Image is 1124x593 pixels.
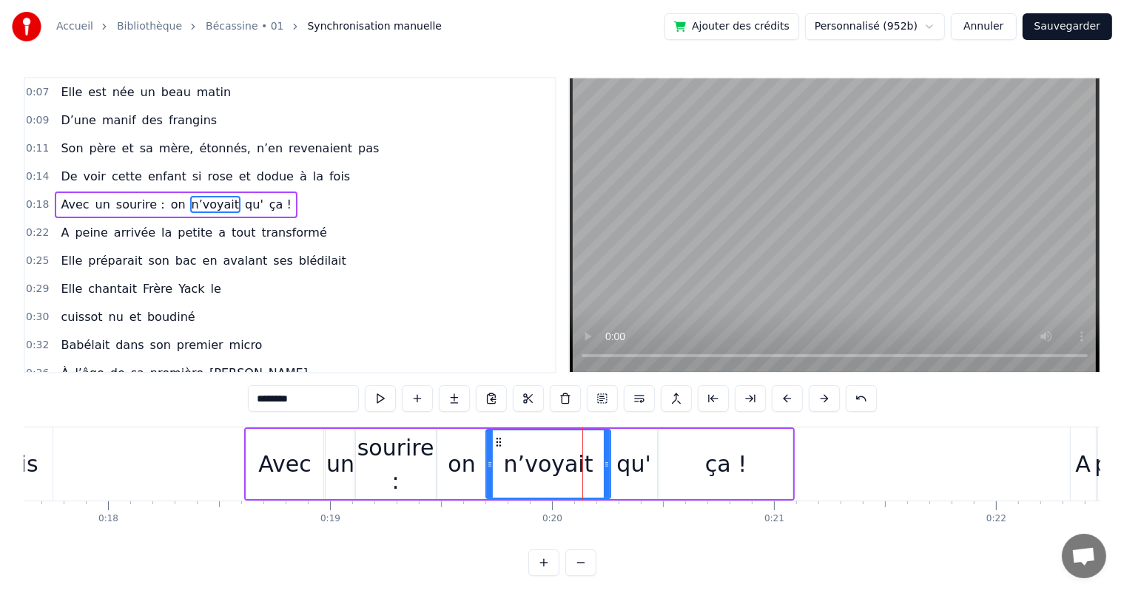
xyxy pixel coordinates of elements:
span: 0:07 [26,85,49,100]
span: enfant [147,168,188,185]
span: le [209,280,223,297]
span: et [238,168,252,185]
span: A [59,224,70,241]
span: 0:30 [26,310,49,325]
div: 0:20 [542,513,562,525]
div: Avec [258,447,311,481]
span: la [312,168,325,185]
span: D’une [59,112,98,129]
span: 0:32 [26,338,49,353]
span: petite [176,224,214,241]
span: sourire : [115,196,166,213]
span: on [169,196,187,213]
button: Annuler [951,13,1016,40]
span: peine [73,224,109,241]
span: en [201,252,219,269]
span: des [141,112,164,129]
div: qu' [616,447,650,481]
button: Ajouter des crédits [664,13,799,40]
span: ses [272,252,295,269]
div: on [448,447,475,481]
span: n’en [255,140,284,157]
span: préparait [87,252,144,269]
span: beau [160,84,192,101]
span: Elle [59,280,84,297]
span: 0:25 [26,254,49,268]
div: sourire : [354,431,437,498]
a: Accueil [56,19,93,34]
div: 0:21 [764,513,784,525]
span: étonnés, [198,140,252,157]
div: 0:19 [320,513,340,525]
span: Babélait [59,336,111,353]
button: Sauvegarder [1023,13,1112,40]
span: 0:36 [26,366,49,381]
div: 0:22 [986,513,1006,525]
span: revenaient [287,140,354,157]
div: n’voyait [504,447,593,481]
a: Bibliothèque [117,19,182,34]
span: l’âge [73,365,105,382]
span: dodue [255,168,295,185]
span: [PERSON_NAME] [208,365,309,382]
span: manif [101,112,138,129]
div: un [326,447,354,481]
span: 0:09 [26,113,49,128]
span: 0:11 [26,141,49,156]
span: chantait [87,280,138,297]
span: sa [138,140,155,157]
span: la [160,224,173,241]
span: voir [82,168,107,185]
span: n’voyait [190,196,240,213]
span: nu [107,308,125,325]
span: Avec [59,196,90,213]
span: dans [114,336,145,353]
span: 0:14 [26,169,49,184]
div: ça ! [705,447,747,481]
span: cuissot [59,308,104,325]
span: De [59,168,78,185]
span: qu' [243,196,265,213]
nav: breadcrumb [56,19,442,34]
span: transformé [260,224,329,241]
span: cette [110,168,144,185]
span: Synchronisation manuelle [308,19,442,34]
span: Yack [177,280,206,297]
div: 0:18 [98,513,118,525]
span: un [94,196,112,213]
span: boudiné [146,308,197,325]
span: un [139,84,157,101]
span: est [87,84,107,101]
span: si [191,168,203,185]
span: blédilait [297,252,348,269]
span: à [298,168,309,185]
span: pas [357,140,380,157]
span: mère, [158,140,195,157]
span: micro [228,336,264,353]
span: de [109,365,127,382]
a: Bécassine • 01 [206,19,283,34]
span: et [121,140,135,157]
span: Elle [59,252,84,269]
span: son [147,252,171,269]
span: ça ! [268,196,293,213]
img: youka [12,12,41,41]
span: née [111,84,136,101]
span: rose [206,168,235,185]
span: 0:29 [26,282,49,296]
span: sa [129,365,146,382]
span: avalant [222,252,269,269]
span: son [149,336,172,353]
span: frangins [167,112,218,129]
span: a [217,224,227,241]
span: premier [175,336,225,353]
span: et [128,308,143,325]
span: père [88,140,118,157]
span: première [149,365,205,382]
span: Elle [59,84,84,101]
div: A [1075,447,1091,481]
div: Ouvrir le chat [1062,534,1106,578]
span: Frère [141,280,174,297]
span: fois [328,168,351,185]
span: tout [230,224,257,241]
